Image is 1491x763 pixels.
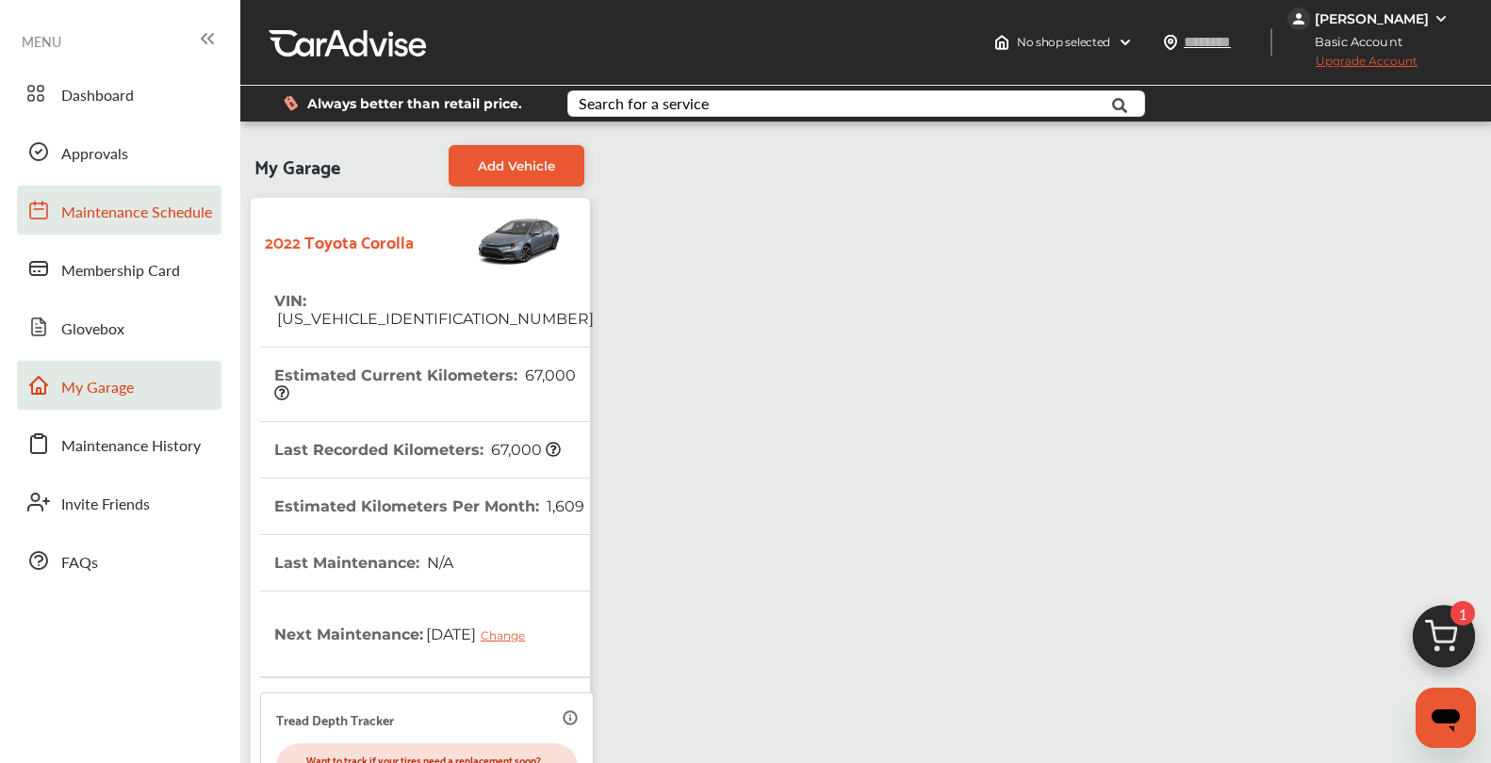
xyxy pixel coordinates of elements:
span: Approvals [61,142,128,167]
span: Add Vehicle [478,158,555,173]
strong: 2022 Toyota Corolla [265,226,414,255]
img: header-divider.bc55588e.svg [1270,28,1272,57]
th: Estimated Kilometers Per Month : [274,479,584,534]
img: header-down-arrow.9dd2ce7d.svg [1118,35,1133,50]
img: dollor_label_vector.a70140d1.svg [284,95,298,111]
span: Basic Account [1289,32,1417,52]
th: VIN : [274,273,594,347]
img: Vehicle [414,207,563,273]
a: Maintenance Schedule [17,186,221,235]
span: N/A [424,554,453,572]
span: Invite Friends [61,493,150,517]
span: Maintenance History [61,434,201,459]
span: My Garage [61,376,134,400]
a: Glovebox [17,302,221,351]
span: Upgrade Account [1287,54,1417,77]
img: header-home-logo.8d720a4f.svg [994,35,1009,50]
span: 67,000 [274,366,580,402]
a: Dashboard [17,69,221,118]
div: Change [481,628,534,642]
span: MENU [22,34,61,49]
span: 1,609 [544,497,584,515]
span: [US_VEHICLE_IDENTIFICATION_NUMBER] [274,310,594,328]
span: Always better than retail price. [307,97,522,110]
span: 67,000 [488,441,561,459]
span: Dashboard [61,84,134,108]
p: Tread Depth Tracker [276,708,394,730]
th: Estimated Current Kilometers : [274,348,594,421]
span: FAQs [61,551,98,576]
span: No shop selected [1017,35,1110,50]
a: Invite Friends [17,478,221,527]
a: Maintenance History [17,419,221,468]
span: Maintenance Schedule [61,201,212,225]
img: cart_icon.3d0951e8.svg [1399,596,1489,687]
a: Add Vehicle [449,145,584,187]
div: [PERSON_NAME] [1315,10,1429,27]
a: My Garage [17,361,221,410]
span: 1 [1450,601,1475,625]
span: [DATE] [423,610,539,657]
img: jVpblrzwTbfkPYzPPzSLxeg0AAAAASUVORK5CYII= [1287,8,1310,30]
th: Next Maintenance : [274,592,539,676]
span: Glovebox [61,317,124,342]
th: Last Recorded Kilometers : [274,422,561,478]
span: Membership Card [61,259,180,284]
a: Approvals [17,127,221,176]
th: Last Maintenance : [274,535,453,591]
iframe: Button to launch messaging window [1416,688,1476,748]
a: FAQs [17,536,221,585]
img: WGsFRI8htEPBVLJbROoPRyZpYNWhNONpIPPETTm6eUC0GeLEiAAAAAElFTkSuQmCC [1434,11,1449,26]
span: My Garage [254,145,340,187]
img: location_vector.a44bc228.svg [1163,35,1178,50]
div: Search for a service [579,96,709,111]
a: Membership Card [17,244,221,293]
